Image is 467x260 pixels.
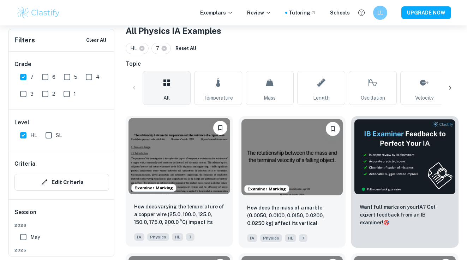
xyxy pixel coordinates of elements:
img: Clastify logo [16,6,61,20]
span: 1 [74,90,76,98]
h6: Criteria [14,160,35,168]
span: 7 [30,73,34,81]
span: Length [313,94,330,102]
button: Reset All [174,43,198,54]
span: 7 [156,45,162,52]
span: HL [30,131,37,139]
h6: Session [14,208,109,222]
div: 7 [151,43,171,54]
h6: Level [14,118,109,127]
a: ThumbnailWant full marks on yourIA? Get expert feedback from an IB examiner! [351,116,459,248]
span: Temperature [203,94,233,102]
span: 3 [30,90,34,98]
img: Thumbnail [354,119,456,195]
span: All [163,94,170,102]
span: 6 [52,73,55,81]
a: Tutoring [289,9,316,17]
span: 7 [299,234,307,242]
div: HL [126,43,149,54]
button: LL [373,6,387,20]
p: Exemplars [200,9,233,17]
span: IA [134,233,144,241]
span: 7 [186,233,194,241]
h6: Grade [14,60,109,69]
a: Examiner MarkingBookmarkHow does the mass of a marble (0.0050, 0.0100, 0.0150, 0.0200, 0.0250 kg)... [239,116,346,248]
span: 4 [96,73,100,81]
button: Bookmark [213,121,227,135]
span: May [30,233,40,241]
button: Clear All [84,35,108,46]
button: Edit Criteria [14,174,109,191]
span: Velocity [415,94,433,102]
p: Review [247,9,271,17]
span: 2026 [14,222,109,229]
span: 2 [52,90,55,98]
span: 5 [74,73,77,81]
span: HL [130,45,140,52]
span: Physics [147,233,169,241]
span: 2025 [14,247,109,253]
h6: LL [376,9,384,17]
h6: Topic [126,60,459,68]
button: UPGRADE NOW [401,6,451,19]
span: Examiner Marking [132,185,176,191]
span: Mass [264,94,276,102]
p: Want full marks on your IA ? Get expert feedback from an IB examiner! [360,203,450,226]
img: Physics IA example thumbnail: How does the mass of a marble (0.0050, 0 [241,119,343,195]
span: Examiner Marking [245,186,289,192]
a: Examiner MarkingBookmarkHow does varying the temperature of a copper wire (25.0, 100.0, 125.0, 15... [126,116,233,248]
span: SL [56,131,62,139]
span: HL [285,234,296,242]
p: How does varying the temperature of a copper wire (25.0, 100.0, 125.0, 150.0, 175.0, 200.0 °C) im... [134,203,224,227]
p: How does the mass of a marble (0.0050, 0.0100, 0.0150, 0.0200, 0.0250 kg) affect its vertical ter... [247,204,337,228]
button: Help and Feedback [355,7,367,19]
span: HL [172,233,183,241]
span: 🎯 [383,220,389,225]
h1: All Physics IA Examples [126,24,459,37]
span: IA [247,234,257,242]
span: Physics [260,234,282,242]
button: Bookmark [326,122,340,136]
h6: Filters [14,35,35,45]
span: Oscillation [361,94,385,102]
a: Schools [330,9,350,17]
img: Physics IA example thumbnail: How does varying the temperature of a co [128,118,230,194]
